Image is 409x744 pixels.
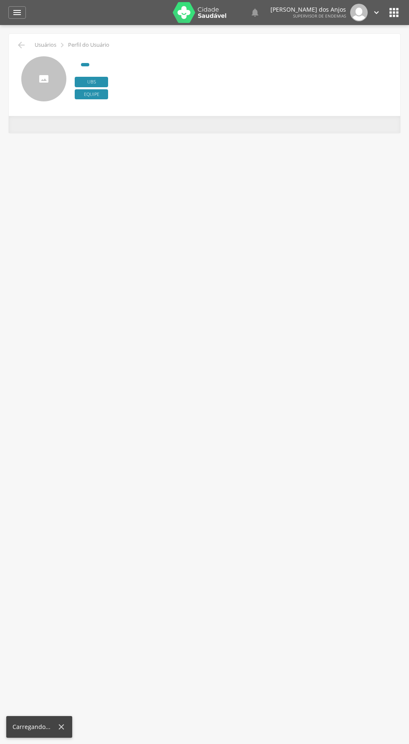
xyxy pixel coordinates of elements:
p: Usuários [35,42,56,48]
span: Supervisor de Endemias [293,13,346,19]
p: Perfil do Usuário [68,42,109,48]
i:  [387,6,401,19]
i:  [372,8,381,17]
a:  [250,4,260,21]
p: [PERSON_NAME] dos Anjos [270,7,346,13]
a:  [8,6,26,19]
i:  [12,8,22,18]
i: Voltar [16,40,26,50]
i:  [250,8,260,18]
span: Ubs [75,77,108,87]
a:  [372,4,381,21]
span: Equipe [75,89,108,100]
i:  [58,40,67,50]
